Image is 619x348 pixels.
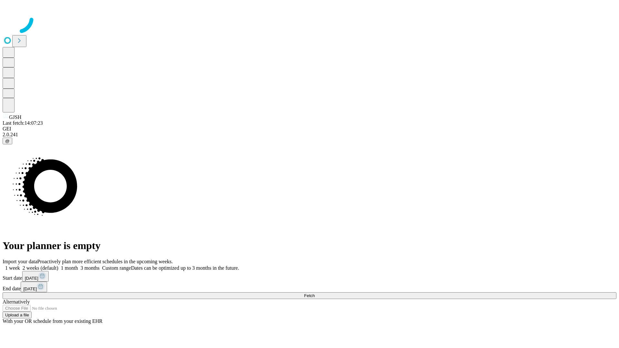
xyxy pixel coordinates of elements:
[3,259,37,264] span: Import your data
[23,265,58,271] span: 2 weeks (default)
[23,286,37,291] span: [DATE]
[9,114,21,120] span: GJSH
[131,265,239,271] span: Dates can be optimized up to 3 months in the future.
[61,265,78,271] span: 1 month
[3,138,12,144] button: @
[21,282,47,292] button: [DATE]
[102,265,131,271] span: Custom range
[3,271,616,282] div: Start date
[22,271,49,282] button: [DATE]
[3,312,32,318] button: Upload a file
[5,265,20,271] span: 1 week
[5,139,10,143] span: @
[37,259,173,264] span: Proactively plan more efficient schedules in the upcoming weeks.
[3,299,30,304] span: Alternatively
[3,292,616,299] button: Fetch
[3,318,103,324] span: With your OR schedule from your existing EHR
[3,126,616,132] div: GEI
[3,282,616,292] div: End date
[81,265,100,271] span: 3 months
[304,293,315,298] span: Fetch
[3,132,616,138] div: 2.0.241
[25,276,38,281] span: [DATE]
[3,120,43,126] span: Last fetch: 14:07:23
[3,240,616,252] h1: Your planner is empty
